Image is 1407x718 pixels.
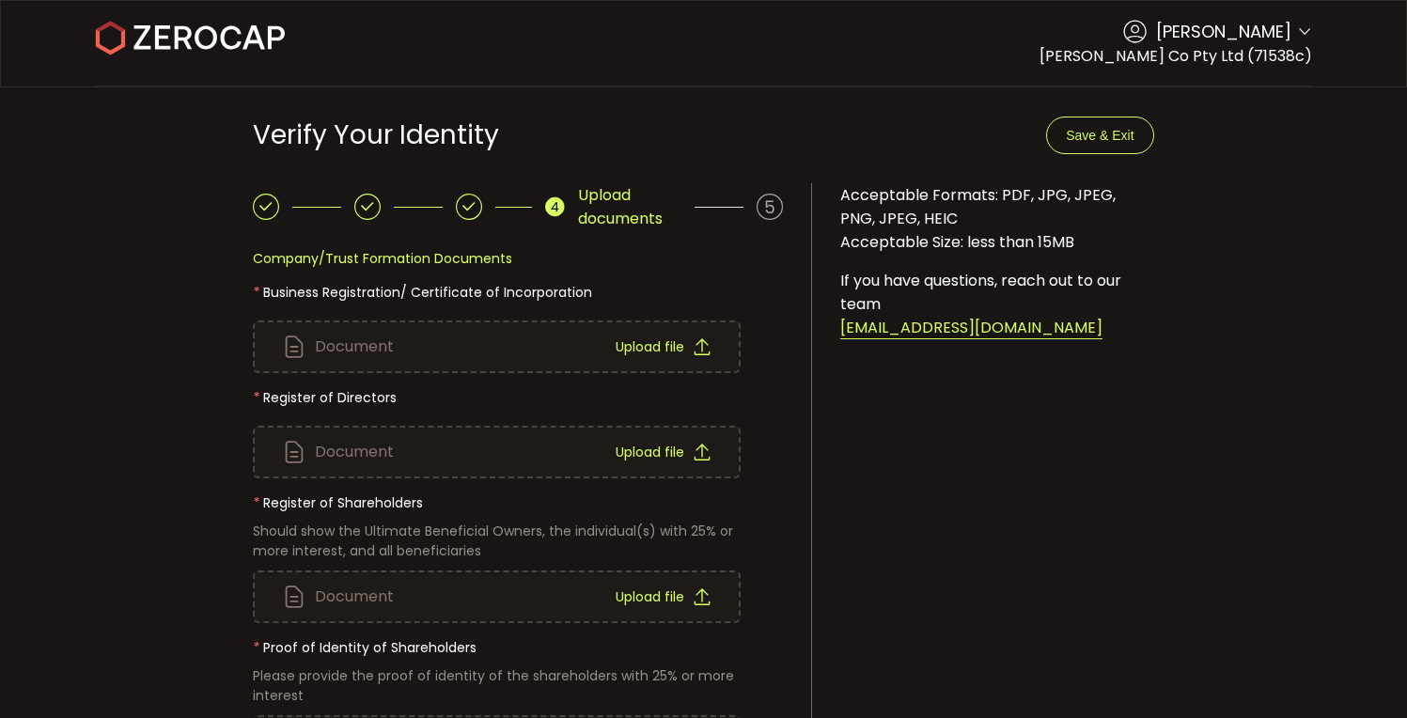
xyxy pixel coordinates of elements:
[1046,117,1153,154] button: Save & Exit
[840,270,1121,315] span: If you have questions, reach out to our team
[253,117,499,153] span: Verify Your Identity
[253,249,512,268] span: Company/Trust Formation Documents
[616,590,684,603] span: Upload file
[840,184,1116,229] span: Acceptable Formats: PDF, JPG, JPEG, PNG, JPEG, HEIC
[1313,628,1407,718] iframe: Chat Widget
[315,589,394,604] span: Document
[578,183,682,230] span: Upload documents
[616,445,684,459] span: Upload file
[315,445,394,460] span: Document
[1040,45,1312,67] span: [PERSON_NAME] Co Pty Ltd (71538c)
[1066,128,1133,143] span: Save & Exit
[840,317,1102,339] span: [EMAIL_ADDRESS][DOMAIN_NAME]
[616,340,684,353] span: Upload file
[1156,19,1291,44] span: [PERSON_NAME]
[315,339,394,354] span: Document
[840,231,1074,253] span: Acceptable Size: less than 15MB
